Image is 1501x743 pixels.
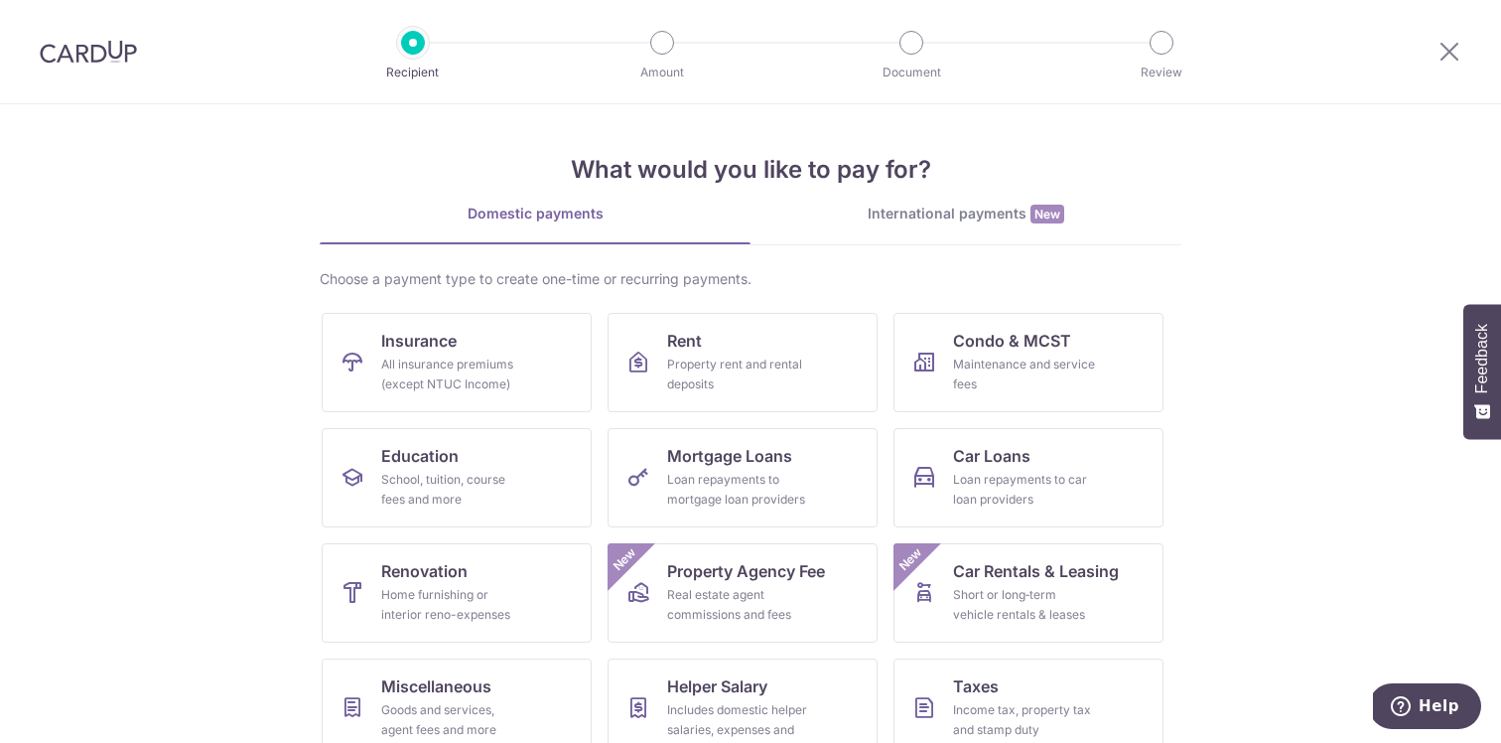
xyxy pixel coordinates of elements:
div: Real estate agent commissions and fees [667,585,810,625]
a: Condo & MCSTMaintenance and service fees [893,313,1163,412]
a: Car Rentals & LeasingShort or long‑term vehicle rentals & leasesNew [893,543,1163,643]
div: Loan repayments to car loan providers [953,470,1096,510]
button: Feedback - Show survey [1463,304,1501,439]
div: Loan repayments to mortgage loan providers [667,470,810,510]
span: New [894,543,927,576]
div: Choose a payment type to create one-time or recurring payments. [320,269,1181,289]
iframe: Opens a widget where you can find more information [1373,683,1481,733]
span: Property Agency Fee [667,559,825,583]
p: Document [838,63,985,82]
div: Goods and services, agent fees and more [381,700,524,740]
span: Car Loans [953,444,1030,468]
div: Maintenance and service fees [953,355,1096,394]
span: Helper Salary [667,674,767,698]
span: Rent [667,329,702,353]
div: Income tax, property tax and stamp duty [953,700,1096,740]
span: Feedback [1473,324,1491,393]
span: New [609,543,641,576]
span: Insurance [381,329,457,353]
span: Mortgage Loans [667,444,792,468]
div: Home furnishing or interior reno-expenses [381,585,524,625]
a: EducationSchool, tuition, course fees and more [322,428,592,527]
h4: What would you like to pay for? [320,152,1181,188]
div: School, tuition, course fees and more [381,470,524,510]
p: Review [1088,63,1235,82]
div: Domestic payments [320,204,750,223]
span: New [1030,205,1064,223]
div: All insurance premiums (except NTUC Income) [381,355,524,394]
div: Property rent and rental deposits [667,355,810,394]
div: Short or long‑term vehicle rentals & leases [953,585,1096,625]
a: Property Agency FeeReal estate agent commissions and feesNew [608,543,878,643]
span: Education [381,444,459,468]
a: Car LoansLoan repayments to car loan providers [893,428,1163,527]
div: International payments [750,204,1181,224]
span: Miscellaneous [381,674,491,698]
p: Recipient [340,63,486,82]
p: Amount [589,63,736,82]
span: Condo & MCST [953,329,1071,353]
a: RentProperty rent and rental deposits [608,313,878,412]
img: CardUp [40,40,137,64]
span: Car Rentals & Leasing [953,559,1119,583]
span: Renovation [381,559,468,583]
a: RenovationHome furnishing or interior reno-expenses [322,543,592,643]
span: Taxes [953,674,999,698]
a: InsuranceAll insurance premiums (except NTUC Income) [322,313,592,412]
a: Mortgage LoansLoan repayments to mortgage loan providers [608,428,878,527]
